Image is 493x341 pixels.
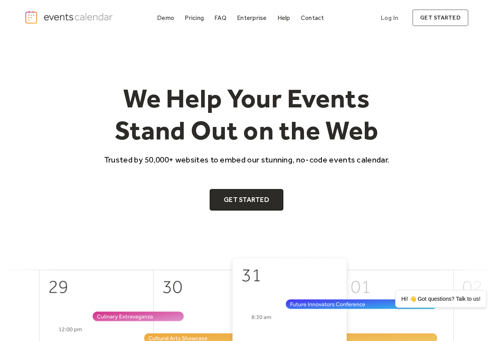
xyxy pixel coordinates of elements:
[211,12,230,23] a: FAQ
[185,16,204,20] div: Pricing
[182,12,207,23] a: Pricing
[298,12,327,23] a: Contact
[25,10,115,24] a: home
[157,16,174,20] div: Demo
[412,9,468,26] a: get started
[210,189,283,211] a: Get Started
[277,16,290,20] div: Help
[97,154,396,165] p: Trusted by 50,000+ websites to embed our stunning, no-code events calendar.
[237,16,267,20] div: Enterprise
[274,12,293,23] a: Help
[234,12,270,23] a: Enterprise
[373,9,406,26] a: Log In
[301,16,324,20] div: Contact
[97,82,396,146] h1: We Help Your Events Stand Out on the Web
[154,12,177,23] a: Demo
[214,16,226,20] div: FAQ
